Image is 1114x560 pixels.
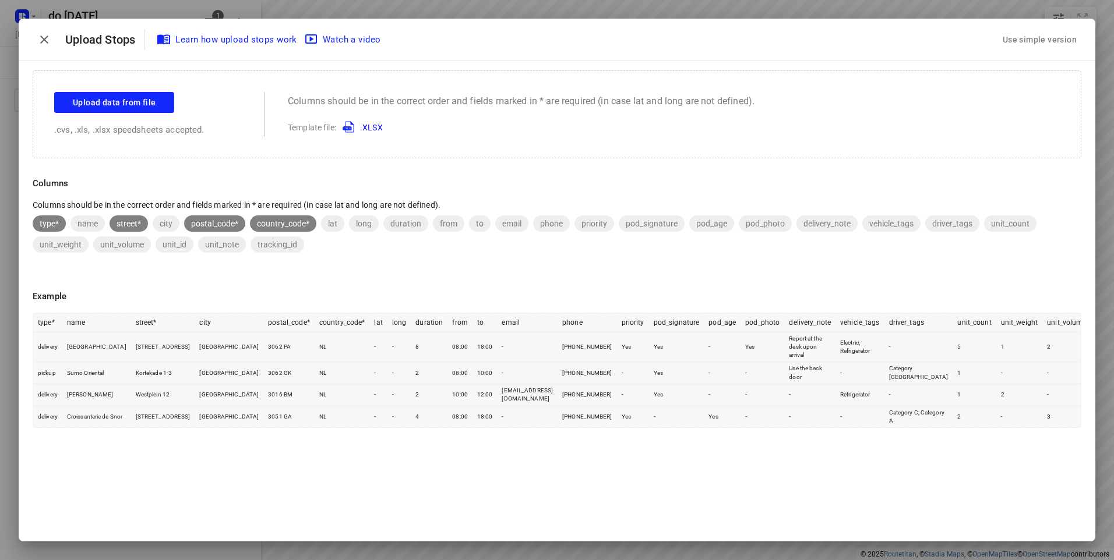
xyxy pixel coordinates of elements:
th: postal_code* [263,313,315,332]
td: NL [315,362,370,384]
td: - [617,384,649,406]
td: 18:00 [473,332,498,362]
th: unit_count [953,313,996,332]
td: delivery [33,384,62,406]
td: - [704,362,741,384]
td: 2 [411,384,447,406]
a: .XLSX [338,123,383,132]
p: .cvs, .xls, .xlsx speedsheets accepted. [54,123,241,137]
th: unit_volume [1042,313,1091,332]
span: Learn how upload stops work [159,32,297,47]
td: [PHONE_NUMBER] [558,332,617,362]
th: pod_age [704,313,741,332]
td: [PERSON_NAME] [62,384,131,406]
th: lat [369,313,387,332]
td: - [996,406,1042,427]
span: vehicle_tags [862,219,921,228]
td: 3 [1042,406,1091,427]
td: - [497,332,558,362]
td: - [1042,384,1091,406]
td: - [1042,362,1091,384]
td: 08:00 [447,406,473,427]
td: 3062 GK [263,362,315,384]
td: [PHONE_NUMBER] [558,362,617,384]
th: pod_signature [649,313,704,332]
th: type* [33,313,62,332]
td: pickup [33,362,62,384]
span: type* [33,219,66,228]
span: unit_weight [33,240,89,249]
td: delivery [33,332,62,362]
td: - [369,406,387,427]
td: [GEOGRAPHIC_DATA] [62,332,131,362]
td: - [996,362,1042,384]
td: Report at the desk upon arrival [784,332,835,362]
td: Category [GEOGRAPHIC_DATA] [884,362,953,384]
td: 2 [953,406,996,427]
td: - [704,332,741,362]
td: delivery [33,406,62,427]
th: pod_photo [741,313,784,332]
th: driver_tags [884,313,953,332]
td: [GEOGRAPHIC_DATA] [195,384,263,406]
td: - [387,332,411,362]
span: lat [321,219,344,228]
button: Use simple version [998,29,1081,51]
td: Croissanterie de Snor [62,406,131,427]
span: pod_age [689,219,734,228]
td: 10:00 [447,384,473,406]
td: Electric; Refrigerator [835,332,884,362]
span: country_code* [250,219,316,228]
th: from [447,313,473,332]
th: priority [617,313,649,332]
td: - [835,362,884,384]
td: - [369,362,387,384]
span: driver_tags [925,219,979,228]
td: 5 [953,332,996,362]
span: from [433,219,464,228]
th: duration [411,313,447,332]
td: - [497,406,558,427]
td: Yes [617,332,649,362]
td: - [884,384,953,406]
td: [STREET_ADDRESS] [131,332,195,362]
td: 1 [953,362,996,384]
td: Yes [741,332,784,362]
td: Sumo Oriental [62,362,131,384]
td: Yes [617,406,649,427]
span: Upload data from file [73,95,156,110]
td: 1 [996,332,1042,362]
span: priority [574,219,614,228]
span: pod_photo [739,219,792,228]
td: 1 [953,384,996,406]
p: Template file: [288,120,755,134]
p: Upload Stops [65,31,144,48]
th: phone [558,313,617,332]
span: postal_code* [184,219,245,228]
span: delivery_note [796,219,858,228]
span: Watch a video [306,32,381,47]
td: [GEOGRAPHIC_DATA] [195,362,263,384]
th: unit_weight [996,313,1042,332]
span: long [349,219,379,228]
td: - [784,406,835,427]
td: 18:00 [473,406,498,427]
span: tracking_id [251,240,304,249]
td: 3062 PA [263,332,315,362]
p: Columns [33,177,1081,190]
td: Westplein 12 [131,384,195,406]
td: [GEOGRAPHIC_DATA] [195,406,263,427]
p: Columns should be in the correct order and fields marked in * are required (in case lat and long ... [288,94,755,108]
span: unit_count [984,219,1037,228]
td: 2 [411,362,447,384]
td: Category C; Category A [884,406,953,427]
span: duration [383,219,428,228]
span: phone [533,219,570,228]
span: to [469,219,491,228]
td: NL [315,332,370,362]
button: Upload data from file [54,92,174,113]
td: 10:00 [473,362,498,384]
p: Example [33,290,1081,303]
td: - [369,332,387,362]
span: city [153,219,179,228]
